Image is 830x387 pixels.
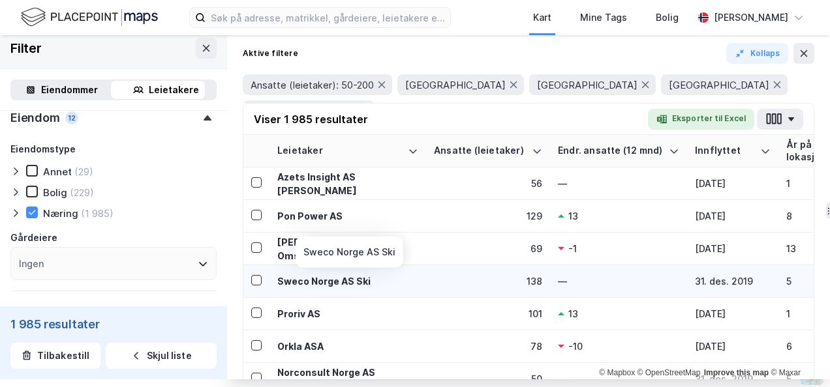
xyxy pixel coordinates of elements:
[10,110,60,126] div: Eiendom
[277,307,418,321] div: Proriv AS
[434,372,542,386] div: 50
[558,274,679,288] div: —
[277,145,403,157] div: Leietaker
[254,111,368,127] div: Viser 1 985 resultater
[726,43,788,64] button: Kollaps
[568,242,577,255] div: -1
[434,307,542,321] div: 101
[638,368,701,377] a: OpenStreetMap
[10,343,100,369] button: Tilbakestill
[43,207,78,220] div: Næring
[695,307,771,321] div: [DATE]
[10,38,42,59] div: Filter
[704,368,769,377] a: Improve this map
[695,209,771,223] div: [DATE]
[695,274,771,288] div: 31. des. 2019
[568,209,578,223] div: 13
[405,79,506,91] span: [GEOGRAPHIC_DATA]
[568,307,578,321] div: 13
[558,177,679,190] div: —
[74,165,93,178] div: (29)
[206,8,450,27] input: Søk på adresse, matrikkel, gårdeiere, leietakere eller personer
[106,343,217,369] button: Skjul liste
[533,10,551,25] div: Kart
[434,145,527,157] div: Ansatte (leietaker)
[765,324,830,387] iframe: Chat Widget
[568,339,583,353] div: -10
[695,242,771,255] div: [DATE]
[21,6,158,29] img: logo.f888ab2527a4732fd821a326f86c7f29.svg
[537,79,638,91] span: [GEOGRAPHIC_DATA]
[714,10,788,25] div: [PERSON_NAME]
[10,230,57,246] div: Gårdeiere
[277,339,418,353] div: Orkla ASA
[599,368,635,377] a: Mapbox
[243,48,298,59] div: Aktive filtere
[43,165,72,178] div: Annet
[277,274,418,288] div: Sweco Norge AS Ski
[277,235,418,263] div: [PERSON_NAME] Bo- Og Omsorgssenter AS
[558,372,679,386] div: —
[19,256,44,272] div: Ingen
[379,102,416,119] button: 2 mer
[41,82,98,98] div: Eiendommer
[695,339,771,353] div: [DATE]
[695,177,771,190] div: [DATE]
[10,141,76,157] div: Eiendomstype
[656,10,679,25] div: Bolig
[434,242,542,255] div: 69
[251,79,374,91] span: Ansatte (leietaker): 50-200
[648,109,754,130] button: Eksporter til Excel
[10,317,217,332] div: 1 985 resultater
[65,111,78,124] div: 12
[695,145,755,157] div: Innflyttet
[434,209,542,223] div: 129
[558,145,664,157] div: Endr. ansatte (12 mnd)
[81,207,114,220] div: (1 985)
[669,79,769,91] span: [GEOGRAPHIC_DATA]
[70,186,94,199] div: (229)
[434,339,542,353] div: 78
[277,170,418,197] div: Azets Insight AS [PERSON_NAME]
[434,177,542,190] div: 56
[277,209,418,223] div: Pon Power AS
[765,324,830,387] div: Kontrollprogram for chat
[434,274,542,288] div: 138
[580,10,627,25] div: Mine Tags
[43,186,67,199] div: Bolig
[149,82,199,98] div: Leietakere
